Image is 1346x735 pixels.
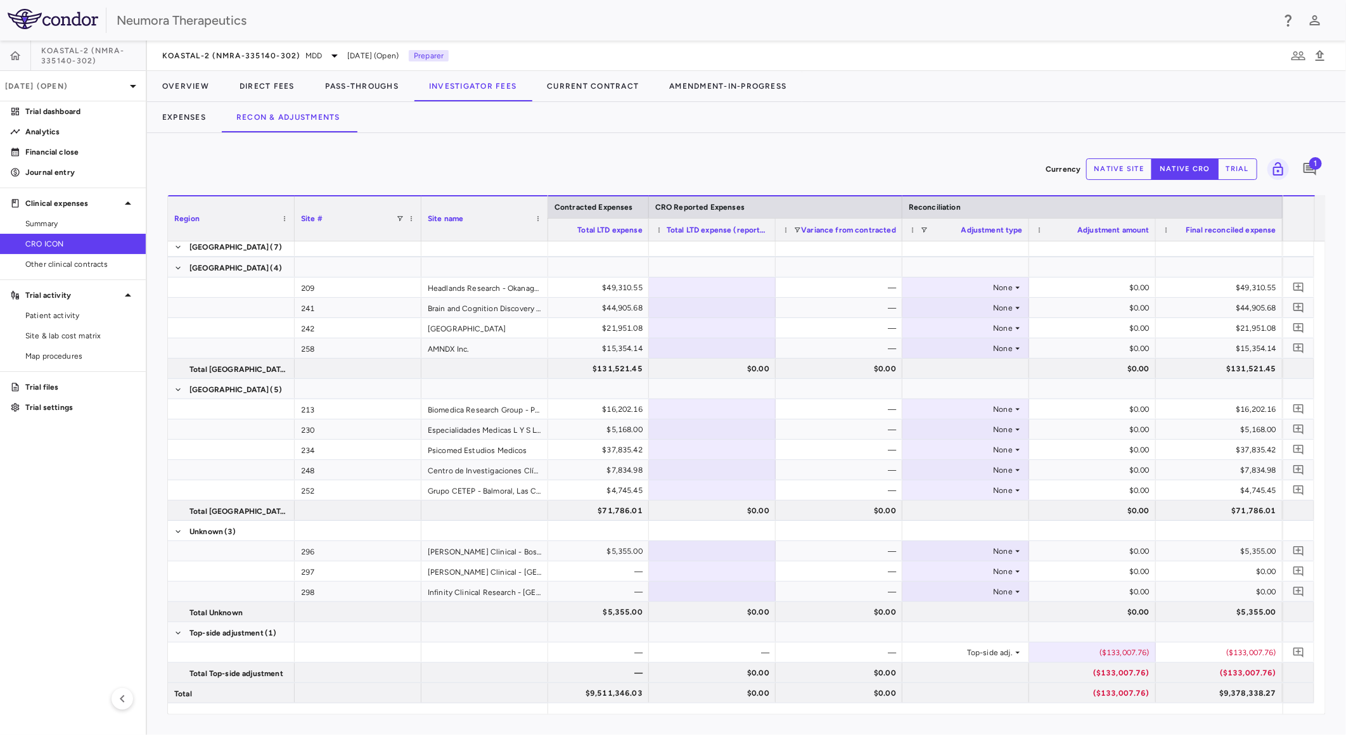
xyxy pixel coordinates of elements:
div: — [787,582,896,602]
div: $0.00 [1041,278,1150,298]
div: — [534,582,643,602]
span: Reconciliation [909,203,961,212]
button: Direct Fees [224,71,310,101]
button: Add comment [1290,644,1307,661]
div: — [787,561,896,582]
div: $49,310.55 [1167,278,1276,298]
div: None [914,440,1013,460]
span: Variance from contracted [801,226,896,234]
span: Adjustment type [961,226,1023,234]
span: Summary [25,218,136,229]
span: (4) [271,258,282,278]
span: (1) [265,623,276,643]
svg: Add comment [1293,646,1305,658]
div: $16,202.16 [534,399,643,419]
div: — [787,480,896,501]
svg: Add comment [1293,322,1305,334]
div: 252 [295,480,421,500]
div: 258 [295,338,421,358]
div: None [914,419,1013,440]
div: ($133,007.76) [1167,663,1276,683]
span: Contracted Expenses [554,203,633,212]
div: $5,355.00 [534,541,643,561]
div: $0.00 [1041,440,1150,460]
div: — [534,663,643,683]
div: $9,378,338.27 [1167,683,1276,703]
button: Add comment [1290,542,1307,559]
div: — [787,419,896,440]
span: Total [GEOGRAPHIC_DATA] [189,501,287,521]
div: Headlands Research - Okanagan Clinical Trials - Kelowna [421,278,548,297]
span: MDD [305,50,322,61]
div: — [787,460,896,480]
p: Journal entry [25,167,136,178]
button: Add comment [1290,461,1307,478]
div: Brain and Cognition Discovery Foundation (BCDF) [421,298,548,317]
div: $0.00 [1041,541,1150,561]
div: $0.00 [1041,501,1150,521]
span: Final reconciled expense [1186,226,1276,234]
div: Especialidades Medicas L Y S Limitada [421,419,548,439]
button: Add comment [1290,421,1307,438]
button: Add comment [1290,340,1307,357]
button: trial [1218,158,1257,180]
span: (3) [224,521,236,542]
span: CRO ICON [25,238,136,250]
div: $5,355.00 [1167,602,1276,622]
span: Top-side adjustment [189,623,264,643]
button: Investigator Fees [414,71,532,101]
button: native cro [1151,158,1219,180]
div: $0.00 [1041,561,1150,582]
div: None [914,561,1013,582]
button: Amendment-In-Progress [654,71,802,101]
div: ($133,007.76) [1041,642,1150,663]
div: $71,786.01 [534,501,643,521]
svg: Add comment [1293,342,1305,354]
button: Add comment [1290,441,1307,458]
div: $0.00 [1041,318,1150,338]
span: Site & lab cost matrix [25,330,136,342]
div: $0.00 [1167,582,1276,602]
span: Patient activity [25,310,136,321]
p: Trial settings [25,402,136,413]
svg: Add comment [1293,281,1305,293]
p: Analytics [25,126,136,137]
div: 242 [295,318,421,338]
div: $131,521.45 [534,359,643,379]
div: AMNDX Inc. [421,338,548,358]
span: Unknown [189,521,223,542]
div: Neumora Therapeutics [117,11,1272,30]
div: $9,511,346.03 [534,683,643,703]
button: Overview [147,71,224,101]
div: 248 [295,460,421,480]
div: 297 [295,561,421,581]
div: $49,310.55 [534,278,643,298]
div: $0.00 [660,602,769,622]
div: 241 [295,298,421,317]
div: [PERSON_NAME] Clinical - [GEOGRAPHIC_DATA] [421,561,548,581]
div: $0.00 [1041,298,1150,318]
span: (7) [271,237,282,257]
svg: Add comment [1293,464,1305,476]
div: — [534,561,643,582]
div: $0.00 [660,663,769,683]
div: — [660,642,769,663]
div: $0.00 [660,501,769,521]
p: Clinical expenses [25,198,120,209]
span: Adjustment amount [1077,226,1150,234]
div: None [914,399,1013,419]
button: Add comment [1290,400,1307,418]
div: — [534,642,643,663]
span: KOASTAL-2 (NMRA-335140-302) [162,51,300,61]
span: [DATE] (Open) [347,50,399,61]
div: — [787,440,896,460]
img: logo-full-BYUhSk78.svg [8,9,98,29]
div: None [914,338,1013,359]
svg: Add comment [1293,545,1305,557]
div: None [914,541,1013,561]
div: — [787,298,896,318]
button: Add comment [1290,279,1307,296]
button: Pass-Throughs [310,71,414,101]
div: 296 [295,541,421,561]
div: None [914,298,1013,318]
